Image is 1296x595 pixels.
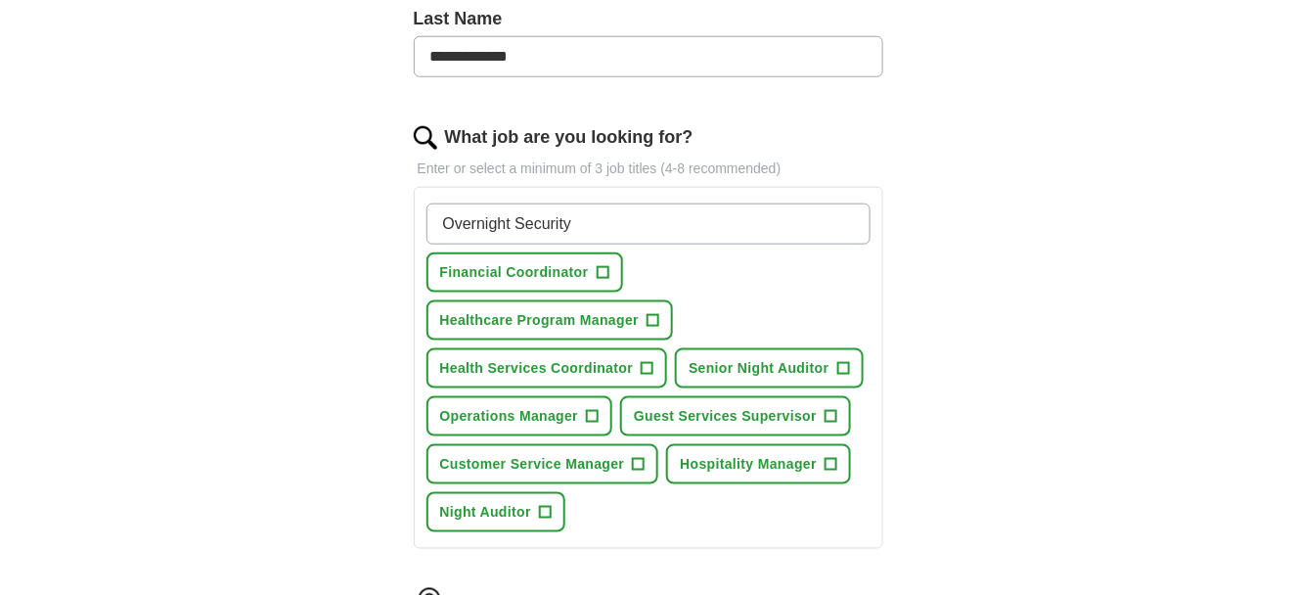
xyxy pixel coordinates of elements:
[426,444,659,484] button: Customer Service Manager
[675,348,863,389] button: Senior Night Auditor
[414,159,883,179] p: Enter or select a minimum of 3 job titles (4-8 recommended)
[440,406,579,427] span: Operations Manager
[426,396,613,436] button: Operations Manager
[440,454,625,475] span: Customer Service Manager
[440,310,640,331] span: Healthcare Program Manager
[414,126,437,150] img: search.png
[426,348,668,389] button: Health Services Coordinator
[689,358,828,379] span: Senior Night Auditor
[680,454,817,475] span: Hospitality Manager
[440,502,531,523] span: Night Auditor
[445,124,693,151] label: What job are you looking for?
[414,6,883,32] label: Last Name
[666,444,851,484] button: Hospitality Manager
[620,396,851,436] button: Guest Services Supervisor
[634,406,817,427] span: Guest Services Supervisor
[440,262,589,283] span: Financial Coordinator
[426,492,565,532] button: Night Auditor
[426,204,871,245] input: Type a job title and press enter
[426,252,623,293] button: Financial Coordinator
[426,300,674,341] button: Healthcare Program Manager
[440,358,634,379] span: Health Services Coordinator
